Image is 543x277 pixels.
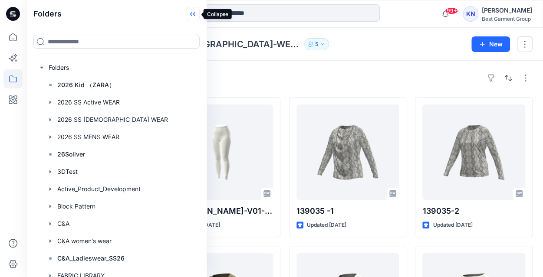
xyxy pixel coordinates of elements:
span: 99+ [445,7,458,14]
button: 5 [304,38,329,50]
p: 26Soliver [57,149,85,160]
p: 5 [315,39,318,49]
p: Updated [DATE] [307,221,346,230]
p: C&A_Ladieswear_SS26 [57,253,125,264]
p: Updated [DATE] [433,221,472,230]
div: [PERSON_NAME] [482,5,532,16]
p: 2026 Kid （ZARA） [57,80,115,90]
div: Best Garment Group [482,16,532,22]
a: 139035 -1 [296,104,399,200]
p: 139035-2 [422,205,525,217]
a: 139035-2 [422,104,525,200]
p: 139035 -1 [296,205,399,217]
div: KN [463,6,478,22]
a: L-LEHR-V01-SKI425-K-0225-1 [170,104,273,200]
p: L-[PERSON_NAME]-V01-SKI425-K-0225-1 [170,205,273,217]
button: New [471,36,510,52]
